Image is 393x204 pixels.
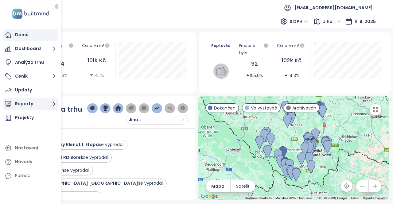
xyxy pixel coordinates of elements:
[290,17,308,26] span: S DPH
[284,73,288,77] span: caret-up
[3,170,58,182] div: Pomoc
[354,18,376,25] span: 11. 9. 2025
[276,42,307,49] div: Cena za m²
[180,106,185,111] img: information-circle.png
[284,72,299,79] div: 14.3%
[15,31,29,39] div: Domů
[216,67,226,76] img: wallet
[363,196,387,200] a: Report a map error
[3,56,58,69] a: Analýza trhu
[103,106,108,111] img: trophy-dark-blue.png
[90,106,95,111] img: price-tag-dark-blue.png
[15,144,38,152] div: Nastavení
[15,158,32,166] div: Návody
[3,112,58,124] a: Projekty
[154,106,160,111] img: price-increases.png
[239,60,270,68] div: 92
[231,180,255,192] button: Satelit
[323,17,341,26] span: Jihočeský kraj
[3,43,58,55] button: Dashboard
[3,70,58,83] button: Ceník
[239,42,270,56] div: Prodané byty
[3,84,58,96] a: Updaty
[39,141,99,148] strong: Krumlovský Klenot 1. Etapa
[206,180,230,192] button: Mapa
[89,73,94,77] span: caret-down
[351,196,359,200] a: Terms (opens in new tab)
[15,172,30,179] div: Pomoc
[39,180,138,186] strong: [GEOGRAPHIC_DATA] [GEOGRAPHIC_DATA]
[3,29,58,41] a: Domů
[292,105,316,111] span: Archivován
[199,192,220,200] img: Google
[3,142,58,154] a: Nastavení
[276,56,307,65] div: 102k Kč
[39,180,164,187] div: se vyprodal.
[89,72,104,79] div: -2.1%
[39,167,90,174] div: se vyprodal.
[246,73,250,77] span: caret-up
[275,196,347,200] span: Map data ©2025 GeoBasis-DE/BKG (©2009), Google
[167,106,173,111] img: price-decreases.png
[245,196,272,200] button: Keyboard shortcuts
[129,115,147,124] span: Jihočeský kraj
[3,98,58,110] button: Reporty
[246,72,263,79] div: 155.6%
[128,106,134,111] img: price-tag-grey.png
[3,156,58,168] a: Návody
[39,154,109,161] div: se vyprodal.
[15,86,32,94] div: Updaty
[209,42,233,49] div: Poptávka
[211,183,224,190] span: Mapa
[81,56,112,65] div: 101k Kč
[115,106,121,111] img: home-dark-blue.png
[236,183,250,190] span: Satelit
[10,7,51,20] img: logo
[15,114,34,121] div: Projekty
[199,192,220,200] a: Open this area in Google Maps (opens a new window)
[294,0,373,15] span: [EMAIL_ADDRESS][DOMAIN_NAME]
[251,105,277,111] span: Ve výstavbě
[82,42,104,49] div: Cena za m²
[39,141,124,148] div: se vyprodal.
[141,106,147,111] img: wallet-dark-grey.png
[15,59,44,66] div: Analýza trhu
[214,105,235,111] span: Dokončen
